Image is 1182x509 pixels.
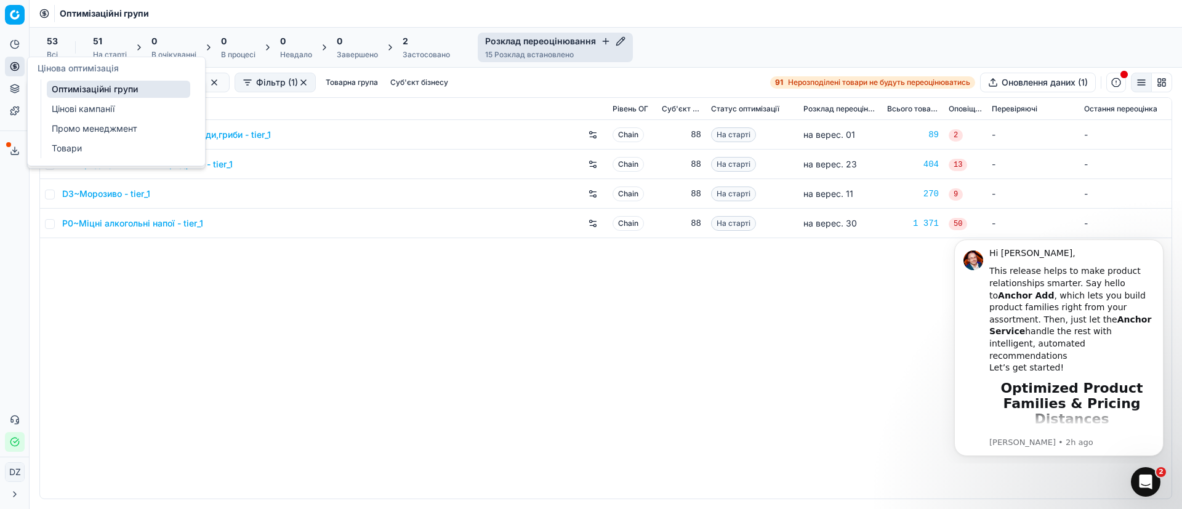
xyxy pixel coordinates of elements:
div: Всі [47,50,58,60]
span: Всього товарів [887,104,939,114]
span: 2 [949,129,963,142]
a: 91Нерозподілені товари не будуть переоцінюватись [770,76,975,89]
div: В процесі [221,50,255,60]
span: на верес. 23 [803,159,857,169]
a: 270 [887,188,939,200]
span: на верес. 11 [803,188,853,199]
span: 51 [93,35,102,47]
span: DZ [6,463,24,481]
button: Товарна група [321,75,383,90]
span: 2 [403,35,408,47]
span: 0 [337,35,342,47]
a: 404 [887,158,939,170]
span: На старті [711,157,756,172]
span: На старті [711,127,756,142]
div: На старті [93,50,127,60]
span: На старті [711,186,756,201]
a: Промо менеджмент [47,120,190,137]
span: Статус оптимізації [711,104,779,114]
button: Суб'єкт бізнесу [385,75,453,90]
iframe: Intercom live chat [1131,467,1160,497]
span: 0 [151,35,157,47]
td: - [987,179,1079,209]
div: Застосовано [403,50,450,60]
span: Chain [613,127,644,142]
button: Оновлення даних (1) [980,73,1096,92]
span: На старті [711,216,756,231]
button: Фільтр (1) [235,73,316,92]
span: Chain [613,216,644,231]
div: 15 Розклад встановлено [485,50,625,60]
a: 1 371 [887,217,939,230]
div: Невдало [280,50,312,60]
span: 9 [949,188,963,201]
span: на верес. 01 [803,129,855,140]
span: Chain [613,157,644,172]
a: 89 [887,129,939,141]
a: Оптимізаційні групи [47,81,190,98]
span: Chain [613,186,644,201]
a: P0~Міцні алкогольні напої - tier_1 [62,217,203,230]
div: 88 [662,158,701,170]
div: В очікуванні [151,50,196,60]
span: Цінова оптимізація [38,63,119,73]
span: 13 [949,159,967,171]
span: на верес. 30 [803,218,857,228]
span: Перевіряючі [992,104,1037,114]
nav: breadcrumb [60,7,149,20]
div: 88 [662,188,701,200]
span: Рівень OГ [613,104,648,114]
a: Товари [47,140,190,157]
span: Оповіщення [949,104,982,114]
td: - [987,209,1079,238]
span: 0 [221,35,227,47]
td: - [1079,120,1172,150]
td: - [1079,150,1172,179]
button: DZ [5,462,25,482]
strong: 91 [775,78,783,87]
span: 53 [47,35,58,47]
h4: Розклад переоцінювання [485,35,625,47]
span: 50 [949,218,967,230]
td: - [1079,179,1172,209]
span: Суб'єкт бізнесу [662,104,701,114]
td: - [1079,209,1172,238]
div: 88 [662,129,701,141]
span: Оптимізаційні групи [60,7,149,20]
div: 88 [662,217,701,230]
a: D3~Морозиво - tier_1 [62,188,150,200]
a: Цінові кампанії [47,100,190,118]
td: - [987,120,1079,150]
span: Остання переоцінка [1084,104,1157,114]
div: Завершено [337,50,378,60]
span: Розклад переоцінювання [803,104,877,114]
span: 2 [1156,467,1166,477]
td: - [987,150,1079,179]
span: 0 [280,35,286,47]
span: Нерозподілені товари не будуть переоцінюватись [788,78,970,87]
iframe: Intercom notifications message [936,228,1182,463]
